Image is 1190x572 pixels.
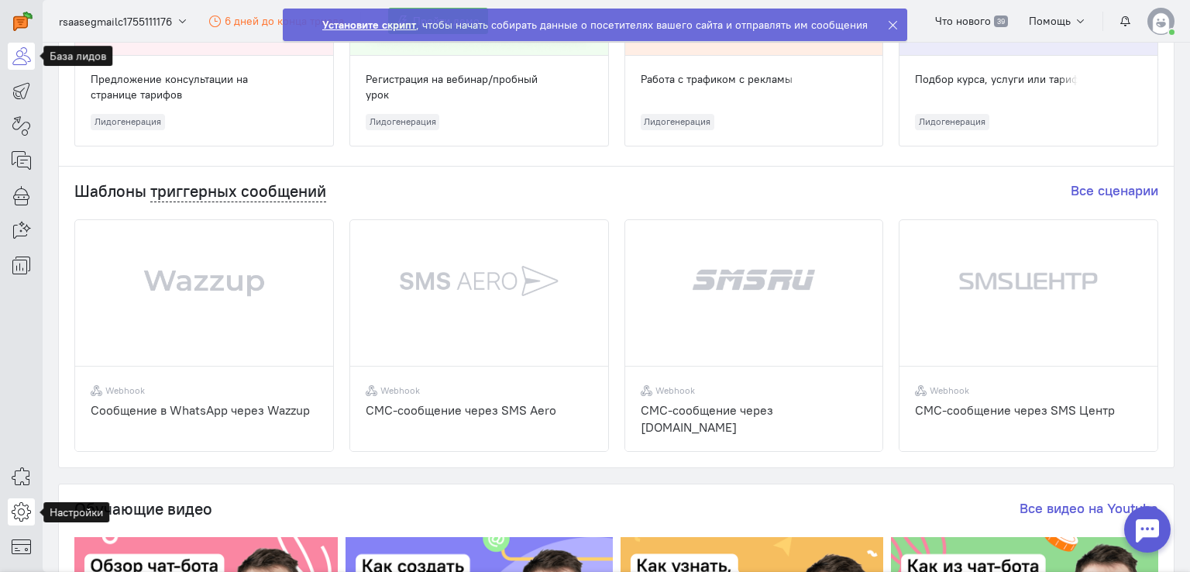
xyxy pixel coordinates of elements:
[91,114,165,130] span: Лидогенерация
[641,71,823,87] div: Работа с трафиком с рекламы
[177,17,916,43] div: Мы используем cookies для улучшения работы сайта, анализа трафика и персонализации. Используя сай...
[59,14,172,29] span: rsaasegmailc1755111176
[641,401,868,436] div: СМС-сообщение через SMS.ru
[947,22,998,38] span: Я согласен
[350,220,608,392] img: preview
[225,14,344,28] span: 6 дней до конца триала
[915,71,1097,87] div: Подбор курса, услуги или тарифа
[13,12,33,31] img: carrot-quest.svg
[899,220,1157,392] img: preview
[91,401,318,436] div: Cообщение в WhatsApp через Wazzup
[1147,8,1175,35] img: default-v4.png
[915,114,989,130] span: Лидогенерация
[1020,501,1158,516] a: Все видео на Youtube
[366,71,548,102] div: Регистрация на вебинар/пробный урок
[105,384,145,396] small: Webhook
[930,384,969,396] small: Webhook
[1029,14,1071,28] span: Помощь
[74,181,146,202] span: Шаблоны
[50,7,197,35] button: rsaasegmailc1755111176
[915,401,1142,436] div: СМС-сообщение через SMS Центр
[91,71,273,102] div: Предложение консультации на странице тарифов
[322,17,868,33] div: , чтобы начать собирать данные о посетителях вашего сайта и отправлять им сообщения
[380,384,420,396] small: Webhook
[75,220,333,392] img: preview
[934,15,1011,46] button: Я согласен
[366,401,593,436] div: СМС-сообщение через SMS Aero
[1071,181,1158,199] a: Все сценарии
[1020,8,1095,34] button: Помощь
[994,16,1007,28] span: 39
[641,114,715,130] span: Лидогенерация
[150,181,326,202] span: триггерных сообщений
[74,500,212,518] h3: Обучающие видео
[43,46,112,66] div: База лидов
[366,114,440,130] span: Лидогенерация
[935,14,991,28] span: Что нового
[625,220,883,392] img: preview
[655,384,695,396] small: Webhook
[322,18,416,32] strong: Установите скрипт
[927,8,1016,34] a: Что нового 39
[859,31,886,43] a: здесь
[43,502,109,522] div: Настройки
